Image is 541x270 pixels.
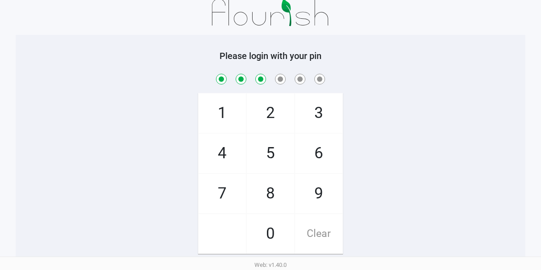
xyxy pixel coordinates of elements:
span: 1 [199,93,246,133]
span: 3 [295,93,342,133]
span: 6 [295,134,342,173]
span: 9 [295,174,342,213]
span: 4 [199,134,246,173]
span: 5 [247,134,294,173]
h5: Please login with your pin [22,51,519,61]
span: Web: v1.40.0 [254,262,287,268]
span: 7 [199,174,246,213]
span: 8 [247,174,294,213]
span: 0 [247,214,294,253]
span: 2 [247,93,294,133]
span: Clear [295,214,342,253]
